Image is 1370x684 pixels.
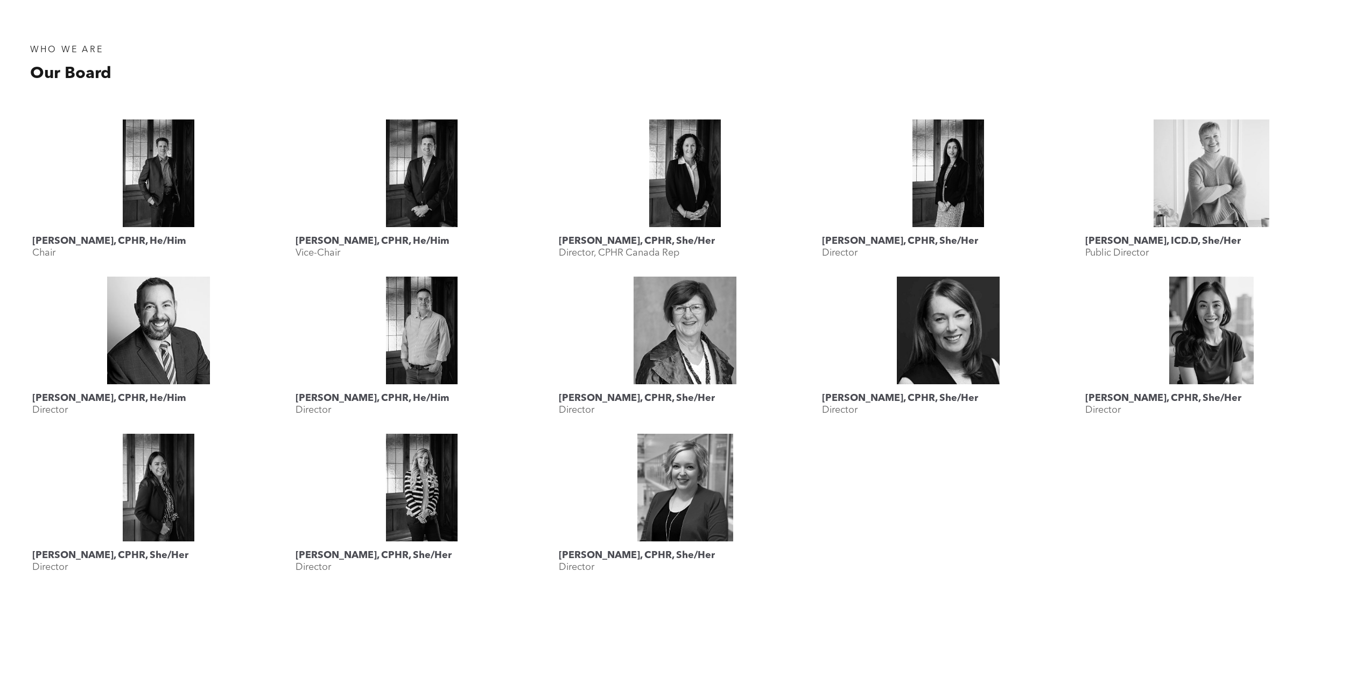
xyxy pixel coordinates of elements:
[296,561,331,573] p: Director
[32,561,68,573] p: Director
[296,549,452,561] h3: [PERSON_NAME], CPHR, She/Her
[32,392,186,404] h3: [PERSON_NAME], CPHR, He/Him
[1085,247,1149,259] p: Public Director
[30,46,103,54] span: WHO WE ARE
[32,247,55,259] p: Chair
[822,247,858,259] p: Director
[559,235,715,247] h3: [PERSON_NAME], CPHR, She/Her
[1085,392,1241,404] h3: [PERSON_NAME], CPHR, She/Her
[296,392,449,404] h3: [PERSON_NAME], CPHR, He/Him
[822,404,858,416] p: Director
[559,549,715,561] h3: [PERSON_NAME], CPHR, She/Her
[32,404,68,416] p: Director
[296,247,340,259] p: Vice-Chair
[1085,404,1121,416] p: Director
[32,549,188,561] h3: [PERSON_NAME], CPHR, She/Her
[822,392,978,404] h3: [PERSON_NAME], CPHR, She/Her
[296,404,331,416] p: Director
[559,392,715,404] h3: [PERSON_NAME], CPHR, She/Her
[559,404,594,416] p: Director
[32,235,186,247] h3: [PERSON_NAME], CPHR, He/Him
[30,66,111,82] span: Our Board
[822,235,978,247] h3: [PERSON_NAME], CPHR, She/Her
[296,235,449,247] h3: [PERSON_NAME], CPHR, He/Him
[1085,235,1241,247] h3: [PERSON_NAME], ICD.D, She/Her
[559,247,679,259] p: Director, CPHR Canada Rep
[559,561,594,573] p: Director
